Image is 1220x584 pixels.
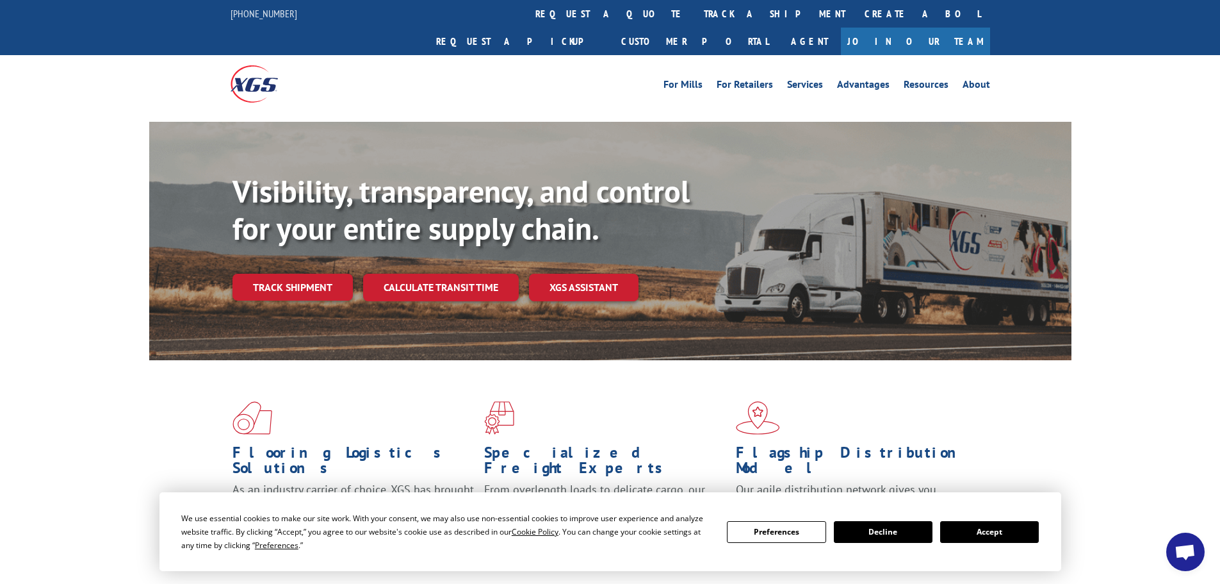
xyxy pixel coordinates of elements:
[484,482,726,539] p: From overlength loads to delicate cargo, our experienced staff knows the best way to move your fr...
[232,401,272,435] img: xgs-icon-total-supply-chain-intelligence-red
[963,79,990,94] a: About
[778,28,841,55] a: Agent
[727,521,826,543] button: Preferences
[717,79,773,94] a: For Retailers
[484,401,514,435] img: xgs-icon-focused-on-flooring-red
[529,274,638,301] a: XGS ASSISTANT
[736,482,972,512] span: Our agile distribution network gives you nationwide inventory management on demand.
[159,492,1061,571] div: Cookie Consent Prompt
[181,512,712,552] div: We use essential cookies to make our site work. With your consent, we may also use non-essential ...
[736,445,978,482] h1: Flagship Distribution Model
[787,79,823,94] a: Services
[1166,533,1205,571] div: Open chat
[232,274,353,301] a: Track shipment
[834,521,932,543] button: Decline
[232,482,474,528] span: As an industry carrier of choice, XGS has brought innovation and dedication to flooring logistics...
[940,521,1039,543] button: Accept
[232,445,475,482] h1: Flooring Logistics Solutions
[427,28,612,55] a: Request a pickup
[612,28,778,55] a: Customer Portal
[736,401,780,435] img: xgs-icon-flagship-distribution-model-red
[841,28,990,55] a: Join Our Team
[837,79,890,94] a: Advantages
[484,445,726,482] h1: Specialized Freight Experts
[255,540,298,551] span: Preferences
[904,79,948,94] a: Resources
[232,171,690,248] b: Visibility, transparency, and control for your entire supply chain.
[512,526,558,537] span: Cookie Policy
[663,79,703,94] a: For Mills
[363,274,519,301] a: Calculate transit time
[231,7,297,20] a: [PHONE_NUMBER]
